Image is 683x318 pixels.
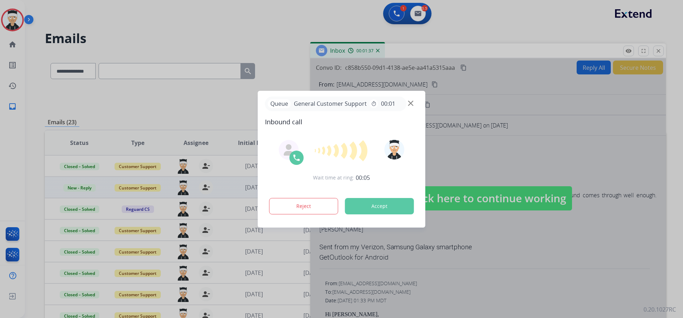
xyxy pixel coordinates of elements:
span: General Customer Support [291,99,370,108]
span: 00:05 [356,173,370,182]
img: avatar [384,140,404,160]
button: Accept [345,198,414,214]
p: 0.20.1027RC [644,305,676,314]
p: Queue [268,99,291,108]
button: Reject [269,198,338,214]
span: Wait time at ring: [313,174,354,181]
img: close-button [408,100,413,106]
span: Inbound call [265,117,418,127]
img: agent-avatar [283,144,295,156]
mat-icon: timer [371,101,377,106]
span: 00:01 [381,99,395,108]
img: call-icon [292,153,301,162]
